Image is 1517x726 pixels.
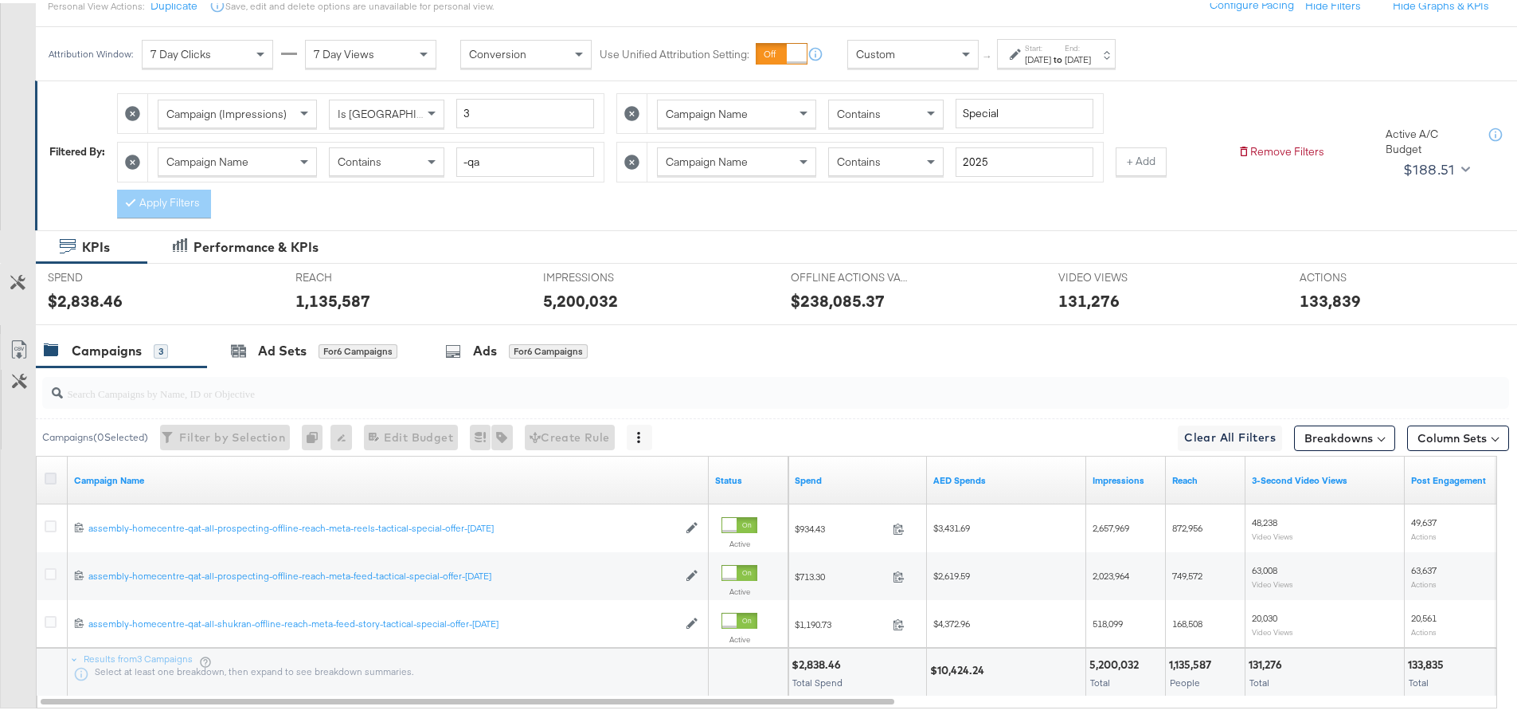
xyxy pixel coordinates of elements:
[1294,422,1395,448] button: Breakdowns
[166,104,287,118] span: Campaign (Impressions)
[1409,673,1429,685] span: Total
[791,286,885,309] div: $238,085.37
[49,141,105,156] div: Filtered By:
[314,44,374,58] span: 7 Day Views
[88,614,678,627] div: assembly-homecentre-qat-all-shukran-offline-reach-meta-feed-story-tactical-special-offer-[DATE]
[791,267,910,282] span: OFFLINE ACTIONS VALUE
[1252,561,1277,573] span: 63,008
[1093,567,1129,579] span: 2,023,964
[666,104,748,118] span: Campaign Name
[1172,567,1202,579] span: 749,572
[473,339,497,357] div: Ads
[715,471,782,484] a: Shows the current state of your Ad Campaign.
[1252,624,1293,634] sub: Video Views
[1252,528,1293,538] sub: Video Views
[792,673,843,685] span: Total Spend
[338,151,381,166] span: Contains
[1386,124,1473,153] div: Active A/C Budget
[795,471,921,484] a: The total amount spent to date.
[1178,422,1282,448] button: Clear All Filters
[295,286,370,309] div: 1,135,587
[1169,654,1216,669] div: 1,135,587
[1184,425,1276,445] span: Clear All Filters
[933,471,1080,484] a: 3.6725
[1172,519,1202,531] span: 872,956
[1411,609,1437,621] span: 20,561
[1411,624,1437,634] sub: Actions
[792,654,846,669] div: $2,838.46
[1089,654,1144,669] div: 5,200,032
[1025,50,1051,63] div: [DATE]
[1051,50,1065,62] strong: to
[194,235,319,253] div: Performance & KPIs
[456,144,594,174] input: Enter a search term
[151,44,211,58] span: 7 Day Clicks
[1065,40,1091,50] label: End:
[795,615,886,627] span: $1,190.73
[1090,673,1110,685] span: Total
[1408,654,1449,669] div: 133,835
[82,235,110,253] div: KPIs
[1172,471,1239,484] a: The number of people your ad was served to.
[48,286,123,309] div: $2,838.46
[956,96,1093,125] input: Enter a search term
[1411,528,1437,538] sub: Actions
[543,267,663,282] span: IMPRESSIONS
[956,144,1093,174] input: Enter a search term
[1407,422,1509,448] button: Column Sets
[338,104,459,118] span: Is [GEOGRAPHIC_DATA]
[1116,144,1167,173] button: + Add
[258,339,307,357] div: Ad Sets
[600,44,749,59] label: Use Unified Attribution Setting:
[1058,267,1178,282] span: VIDEO VIEWS
[1411,576,1437,586] sub: Actions
[302,422,330,447] div: 0
[1249,654,1287,669] div: 131,276
[74,471,702,484] a: Your campaign name.
[1237,141,1324,156] button: Remove Filters
[980,51,995,57] span: ↑
[88,567,678,580] a: assembly-homecentre-qat-all-prospecting-offline-reach-meta-feed-tactical-special-offer-[DATE]
[1093,471,1159,484] a: The number of times your ad was served. On mobile apps an ad is counted as served the first time ...
[295,267,415,282] span: REACH
[88,519,678,532] a: assembly-homecentre-qat-all-prospecting-offline-reach-meta-reels-tactical-special-offer-[DATE]
[933,567,970,579] span: $2,619.59
[509,341,588,355] div: for 6 Campaigns
[456,96,594,125] input: Enter a number
[1300,267,1419,282] span: ACTIONS
[1300,286,1361,309] div: 133,839
[1403,155,1455,179] div: $188.51
[63,368,1374,399] input: Search Campaigns by Name, ID or Objective
[837,151,881,166] span: Contains
[1093,519,1129,531] span: 2,657,969
[721,631,757,642] label: Active
[42,427,148,441] div: Campaigns ( 0 Selected)
[721,536,757,546] label: Active
[1252,471,1398,484] a: The number of times your video was viewed for 3 seconds or more.
[1252,513,1277,525] span: 48,238
[933,614,970,626] span: $4,372.96
[88,614,678,628] a: assembly-homecentre-qat-all-shukran-offline-reach-meta-feed-story-tactical-special-offer-[DATE]
[543,286,618,309] div: 5,200,032
[930,660,989,675] div: $10,424.24
[795,520,886,532] span: $934.43
[1170,673,1200,685] span: People
[1065,50,1091,63] div: [DATE]
[795,567,886,579] span: $713.30
[1252,576,1293,586] sub: Video Views
[666,151,748,166] span: Campaign Name
[48,267,167,282] span: SPEND
[837,104,881,118] span: Contains
[88,567,678,579] div: assembly-homecentre-qat-all-prospecting-offline-reach-meta-feed-tactical-special-offer-[DATE]
[1411,561,1437,573] span: 63,637
[721,583,757,594] label: Active
[1397,154,1473,179] button: $188.51
[1411,513,1437,525] span: 49,637
[88,519,678,532] div: assembly-homecentre-qat-all-prospecting-offline-reach-meta-reels-tactical-special-offer-[DATE]
[154,341,168,355] div: 3
[72,339,142,357] div: Campaigns
[1252,609,1277,621] span: 20,030
[1093,614,1123,626] span: 518,099
[1172,614,1202,626] span: 168,508
[933,519,970,531] span: $3,431.69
